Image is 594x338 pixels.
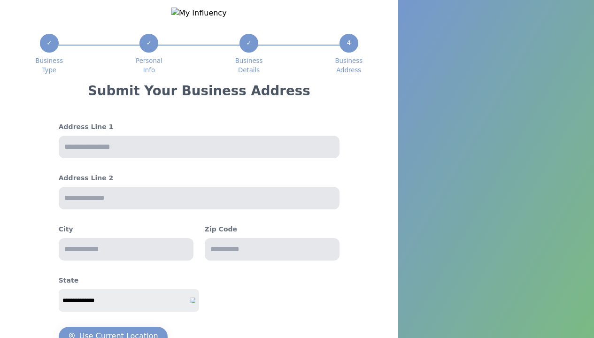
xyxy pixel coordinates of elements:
[136,56,162,75] span: Personal Info
[171,8,227,19] img: My Influency
[335,56,363,75] span: Business Address
[35,56,63,75] span: Business Type
[235,56,263,75] span: Business Details
[40,34,59,53] div: ✓
[205,224,237,234] h4: Zip Code
[88,83,310,100] h3: Submit Your Business Address
[339,34,358,53] div: 4
[59,276,199,285] h4: State
[59,173,339,183] h4: Address Line 2
[239,34,258,53] div: ✓
[59,224,193,234] h4: City
[139,34,158,53] div: ✓
[59,122,339,132] h4: Address Line 1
